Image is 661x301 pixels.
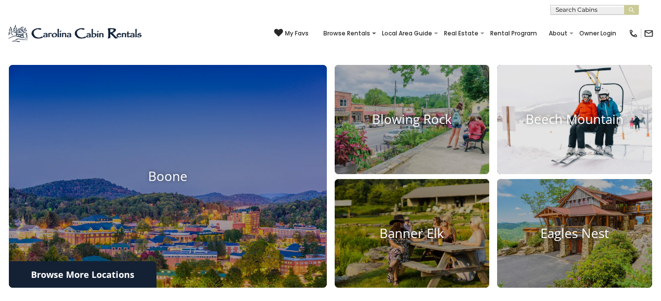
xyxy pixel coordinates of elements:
a: Local Area Guide [377,27,437,40]
img: mail-regular-black.png [644,29,654,38]
h4: Boone [9,169,327,184]
a: My Favs [274,29,309,38]
img: Blue-2.png [7,24,144,43]
h4: Eagles Nest [497,226,652,241]
a: Browse Rentals [318,27,375,40]
h4: Blowing Rock [335,112,490,127]
a: Blowing Rock [335,65,490,174]
img: phone-regular-black.png [629,29,638,38]
a: Rental Program [485,27,542,40]
a: Beech Mountain [497,65,652,174]
a: Boone [9,65,327,288]
h4: Beech Mountain [497,112,652,127]
a: About [544,27,572,40]
a: Owner Login [574,27,621,40]
a: Browse More Locations [9,261,157,288]
span: My Favs [285,29,309,38]
h4: Banner Elk [335,226,490,241]
a: Banner Elk [335,179,490,288]
a: Eagles Nest [497,179,652,288]
a: Real Estate [439,27,483,40]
